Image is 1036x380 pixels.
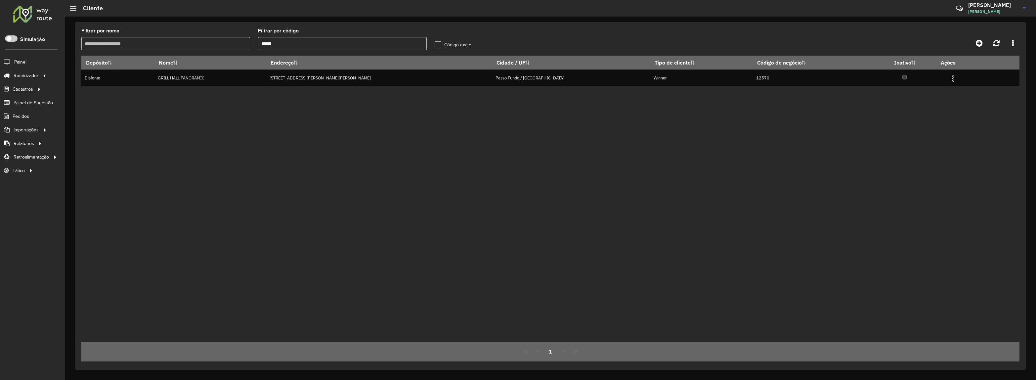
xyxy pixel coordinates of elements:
[13,86,33,93] span: Cadastros
[650,56,753,70] th: Tipo de cliente
[154,56,266,70] th: Nome
[14,140,34,147] span: Relatórios
[266,70,492,86] td: [STREET_ADDRESS][PERSON_NAME][PERSON_NAME]
[14,126,39,133] span: Importações
[435,41,471,48] label: Código exato
[952,1,967,16] a: Contato Rápido
[753,70,873,86] td: 12570
[14,99,53,106] span: Painel de Sugestão
[492,70,650,86] td: Passo Fundo / [GEOGRAPHIC_DATA]
[154,70,266,86] td: GRILL HALL PANORAMIC
[20,35,45,43] label: Simulação
[650,70,753,86] td: Winner
[544,345,557,358] button: 1
[873,56,936,70] th: Inativo
[76,5,103,12] h2: Cliente
[14,59,26,66] span: Painel
[968,2,1018,8] h3: [PERSON_NAME]
[258,27,299,35] label: Filtrar por código
[13,113,29,120] span: Pedidos
[492,56,650,70] th: Cidade / UF
[81,56,154,70] th: Depósito
[13,167,25,174] span: Tático
[936,56,976,70] th: Ações
[266,56,492,70] th: Endereço
[81,27,119,35] label: Filtrar por nome
[968,9,1018,15] span: [PERSON_NAME]
[14,154,49,161] span: Retroalimentação
[14,72,38,79] span: Roteirizador
[753,56,873,70] th: Código de negócio
[81,70,154,86] td: Disfonte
